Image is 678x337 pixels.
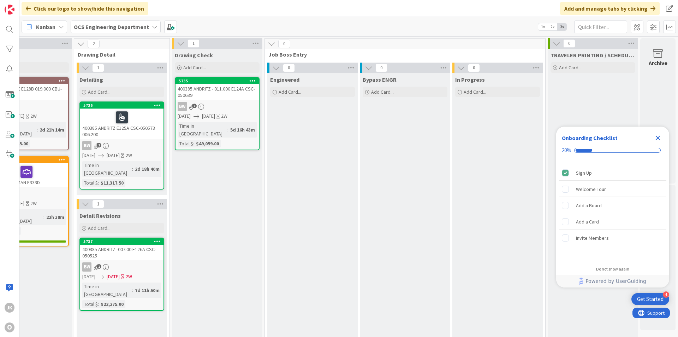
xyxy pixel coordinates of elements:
[107,152,120,159] span: [DATE]
[80,141,163,150] div: BW
[649,59,667,67] div: Archive
[79,76,103,83] span: Detailing
[562,147,571,153] div: 20%
[5,303,14,313] div: JK
[99,300,125,308] div: $22,275.00
[37,126,38,134] span: :
[79,101,164,190] a: 5736400385 ANDRITZ E125A CSC-050573 006.200BW[DATE][DATE]2WTime in [GEOGRAPHIC_DATA]:2d 18h 40mTo...
[78,51,161,58] span: Drawing Detail
[202,112,215,120] span: [DATE]
[126,152,132,159] div: 2W
[80,102,163,139] div: 5736400385 ANDRITZ E125A CSC-050573 006.200
[5,5,14,14] img: Visit kanbanzone.com
[44,213,66,221] div: 22h 38m
[183,64,206,71] span: Add Card...
[228,126,257,134] div: 5d 16h 43m
[30,112,37,120] div: 2W
[176,78,259,84] div: 5735
[82,152,95,159] span: [DATE]
[188,39,200,48] span: 1
[176,84,259,100] div: 400385 ANDRITZ - 011.000 E124A CSC- 050639
[596,266,629,272] div: Do not show again
[227,126,228,134] span: :
[82,161,132,177] div: Time in [GEOGRAPHIC_DATA]
[132,165,133,173] span: :
[36,23,55,31] span: Kanban
[97,143,101,147] span: 2
[178,140,193,147] div: Total $
[574,21,627,33] input: Quick Filter...
[92,200,104,208] span: 1
[559,230,666,246] div: Invite Members is incomplete.
[363,76,397,83] span: Bypass ENGR
[637,296,664,303] div: Get Started
[133,286,161,294] div: 7d 11h 50m
[562,147,664,153] div: Checklist progress: 20%
[283,64,295,72] span: 0
[92,64,104,72] span: 1
[88,89,111,95] span: Add Card...
[576,169,592,177] div: Sign Up
[97,264,101,269] span: 2
[83,103,163,108] div: 5736
[455,76,485,83] span: In Progress
[371,89,394,95] span: Add Card...
[82,179,98,187] div: Total $
[82,141,91,150] div: BW
[178,122,227,138] div: Time in [GEOGRAPHIC_DATA]
[548,23,557,30] span: 2x
[88,225,111,231] span: Add Card...
[576,234,609,242] div: Invite Members
[556,162,669,262] div: Checklist items
[176,78,259,100] div: 5735400385 ANDRITZ - 011.000 E124A CSC- 050639
[559,64,582,71] span: Add Card...
[563,39,575,48] span: 0
[98,179,99,187] span: :
[82,283,132,298] div: Time in [GEOGRAPHIC_DATA]
[88,40,100,48] span: 2
[80,238,163,260] div: 5737400385 ANDRITZ -007.00 E126A CSC-050525
[663,291,669,298] div: 4
[133,165,161,173] div: 2d 18h 40m
[175,52,213,59] span: Drawing Check
[375,64,387,72] span: 0
[278,40,290,48] span: 0
[38,126,66,134] div: 2d 21h 14m
[562,134,618,142] div: Onboarding Checklist
[221,112,227,120] div: 2W
[559,198,666,213] div: Add a Board is incomplete.
[279,89,301,95] span: Add Card...
[175,77,260,150] a: 5735400385 ANDRITZ - 011.000 E124A CSC- 050639BW[DATE][DATE]2WTime in [GEOGRAPHIC_DATA]:5d 16h 43...
[22,2,148,15] div: Click our logo to show/hide this navigation
[576,201,602,210] div: Add a Board
[551,52,635,59] span: TRAVELER PRINTING / SCHEDULING
[538,23,548,30] span: 1x
[585,277,646,285] span: Powered by UserGuiding
[126,273,132,280] div: 2W
[15,1,32,10] span: Support
[556,275,669,287] div: Footer
[560,2,660,15] div: Add and manage tabs by clicking
[559,181,666,197] div: Welcome Tour is incomplete.
[559,214,666,229] div: Add a Card is incomplete.
[270,76,299,83] span: Engineered
[468,64,480,72] span: 0
[192,104,197,108] span: 2
[80,262,163,272] div: BW
[179,79,259,83] div: 5735
[79,212,121,219] span: Detail Revisions
[107,273,120,280] span: [DATE]
[83,239,163,244] div: 5737
[43,213,44,221] span: :
[5,323,14,332] div: O
[176,102,259,111] div: BW
[82,300,98,308] div: Total $
[576,185,606,193] div: Welcome Tour
[98,300,99,308] span: :
[178,102,187,111] div: BW
[193,140,194,147] span: :
[74,23,149,30] b: OCS Engineering Department
[576,217,599,226] div: Add a Card
[557,23,567,30] span: 3x
[559,165,666,181] div: Sign Up is complete.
